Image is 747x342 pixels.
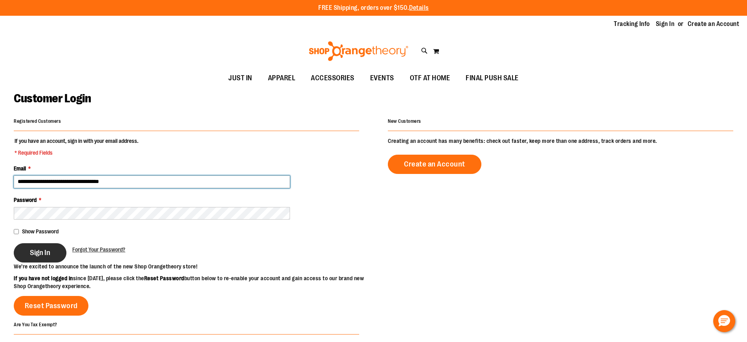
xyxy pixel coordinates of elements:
[466,69,519,87] span: FINAL PUSH SALE
[14,275,73,281] strong: If you have not logged in
[14,137,139,157] legend: If you have an account, sign in with your email address.
[30,248,50,257] span: Sign In
[72,246,125,253] a: Forgot Your Password?
[25,301,78,310] span: Reset Password
[404,160,465,168] span: Create an Account
[72,246,125,253] span: Forgot Your Password?
[614,20,650,28] a: Tracking Info
[260,69,303,87] a: APPAREL
[308,41,409,61] img: Shop Orangetheory
[410,69,450,87] span: OTF AT HOME
[388,118,421,124] strong: New Customers
[14,197,37,203] span: Password
[14,263,374,270] p: We’re excited to announce the launch of the new Shop Orangetheory store!
[14,92,91,105] span: Customer Login
[688,20,740,28] a: Create an Account
[318,4,429,13] p: FREE Shipping, orders over $150.
[388,155,481,174] a: Create an Account
[370,69,394,87] span: EVENTS
[268,69,295,87] span: APPAREL
[303,69,362,87] a: ACCESSORIES
[409,4,429,11] a: Details
[14,243,66,263] button: Sign In
[144,275,184,281] strong: Reset Password
[220,69,260,87] a: JUST IN
[14,296,88,316] a: Reset Password
[14,322,57,327] strong: Are You Tax Exempt?
[388,137,733,145] p: Creating an account has many benefits: check out faster, keep more than one address, track orders...
[311,69,354,87] span: ACCESSORIES
[15,149,138,157] span: * Required Fields
[228,69,252,87] span: JUST IN
[14,274,374,290] p: since [DATE], please click the button below to re-enable your account and gain access to our bran...
[402,69,458,87] a: OTF AT HOME
[458,69,527,87] a: FINAL PUSH SALE
[14,118,61,124] strong: Registered Customers
[713,310,735,332] button: Hello, have a question? Let’s chat.
[362,69,402,87] a: EVENTS
[656,20,675,28] a: Sign In
[14,165,26,172] span: Email
[22,228,59,235] span: Show Password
